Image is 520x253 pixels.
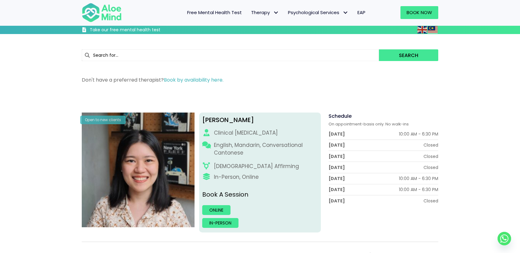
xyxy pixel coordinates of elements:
[329,131,345,137] div: [DATE]
[80,116,126,124] div: Open to new clients
[329,175,345,182] div: [DATE]
[187,9,242,16] span: Free Mental Health Test
[399,186,438,193] div: 10:00 AM - 6:30 PM
[329,153,345,159] div: [DATE]
[399,131,438,137] div: 10:00 AM - 6:30 PM
[357,9,365,16] span: EAP
[329,142,345,148] div: [DATE]
[82,49,379,61] input: Search for...
[202,205,230,215] a: Online
[498,232,511,245] a: Whatsapp
[214,129,278,137] div: Clinical [MEDICAL_DATA]
[251,9,279,16] span: Therapy
[214,141,318,156] p: English, Mandarin, Conversational Cantonese
[423,198,438,204] div: Closed
[82,27,193,34] a: Take our free mental health test
[399,175,438,182] div: 10:00 AM - 6:30 PM
[164,76,223,83] a: Book by availability here.
[214,163,299,170] div: [DEMOGRAPHIC_DATA] Affirming
[288,9,348,16] span: Psychological Services
[329,113,352,120] span: Schedule
[183,6,246,19] a: Free Mental Health Test
[329,121,409,127] span: On appointment-basis only. No walk-ins
[82,76,438,83] p: Don't have a preferred therapist?
[202,190,318,199] p: Book A Session
[283,6,353,19] a: Psychological ServicesPsychological Services: submenu
[341,8,350,17] span: Psychological Services: submenu
[130,6,370,19] nav: Menu
[329,198,345,204] div: [DATE]
[214,173,259,181] div: In-Person, Online
[82,2,122,23] img: Aloe mind Logo
[423,153,438,159] div: Closed
[329,164,345,171] div: [DATE]
[90,27,193,33] h3: Take our free mental health test
[202,116,318,125] div: [PERSON_NAME]
[329,186,345,193] div: [DATE]
[246,6,283,19] a: TherapyTherapy: submenu
[271,8,280,17] span: Therapy: submenu
[202,218,238,228] a: In-person
[400,6,438,19] a: Book Now
[417,26,428,33] a: English
[82,113,195,227] img: Chen-Wen-profile-photo
[428,26,438,33] img: ms
[417,26,427,33] img: en
[353,6,370,19] a: EAP
[407,9,432,16] span: Book Now
[423,142,438,148] div: Closed
[428,26,438,33] a: Malay
[423,164,438,171] div: Closed
[379,49,438,61] button: Search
